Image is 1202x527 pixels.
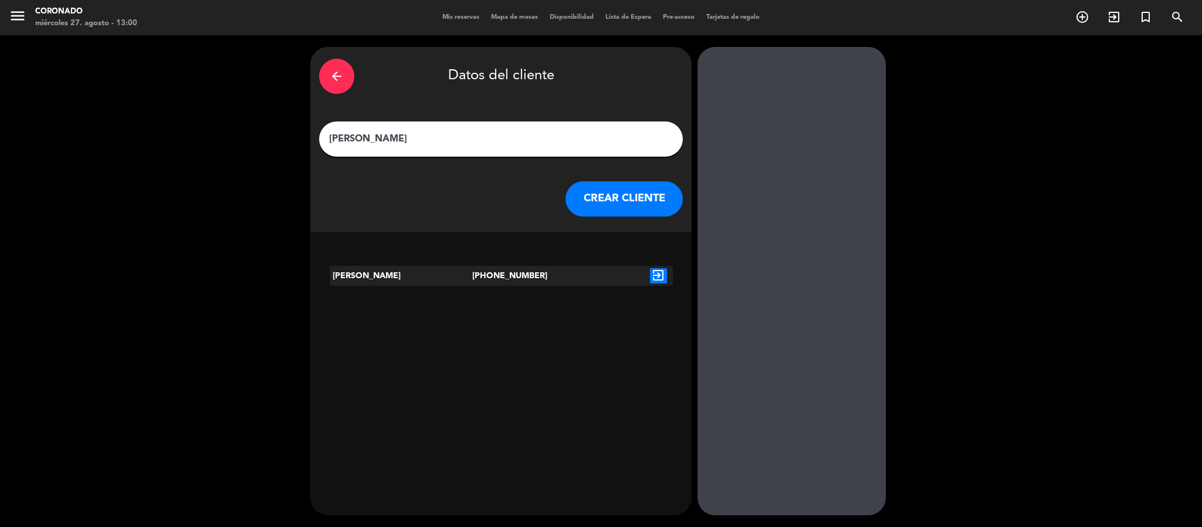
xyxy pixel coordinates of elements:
[1170,10,1184,24] i: search
[1107,10,1121,24] i: exit_to_app
[330,266,473,286] div: [PERSON_NAME]
[1075,10,1089,24] i: add_circle_outline
[1139,10,1153,24] i: turned_in_not
[544,14,600,21] span: Disponibilidad
[330,69,344,83] i: arrow_back
[700,14,766,21] span: Tarjetas de regalo
[9,7,26,25] i: menu
[600,14,657,21] span: Lista de Espera
[485,14,544,21] span: Mapa de mesas
[472,266,530,286] div: [PHONE_NUMBER]
[35,6,137,18] div: Coronado
[328,131,674,147] input: Escriba nombre, correo electrónico o número de teléfono...
[319,56,683,97] div: Datos del cliente
[9,7,26,29] button: menu
[650,268,667,283] i: exit_to_app
[35,18,137,29] div: miércoles 27. agosto - 13:00
[436,14,485,21] span: Mis reservas
[566,181,683,217] button: CREAR CLIENTE
[657,14,700,21] span: Pre-acceso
